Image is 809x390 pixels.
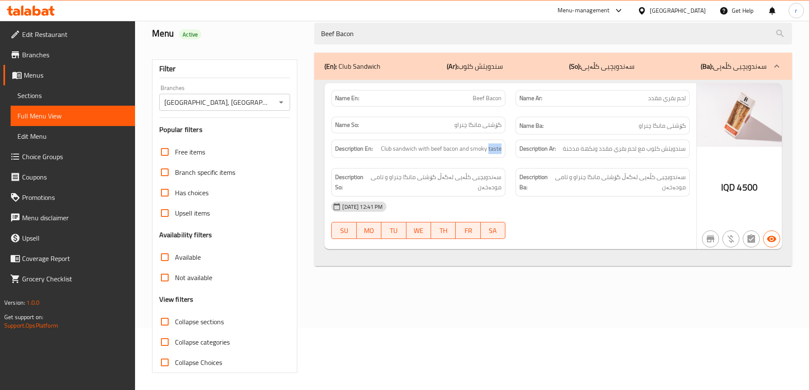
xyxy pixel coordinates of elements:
[22,50,128,60] span: Branches
[369,172,502,193] span: سەندویچیی کڵەپی لەگەڵ گۆشتی مانگا چنراو و تامی مودەخەن
[175,252,201,262] span: Available
[481,222,505,239] button: SA
[22,274,128,284] span: Grocery Checklist
[381,222,406,239] button: TU
[22,172,128,182] span: Coupons
[558,6,610,16] div: Menu-management
[3,269,135,289] a: Grocery Checklist
[3,24,135,45] a: Edit Restaurant
[360,224,378,237] span: MO
[3,167,135,187] a: Coupons
[3,65,135,85] a: Menus
[721,179,735,196] span: IQD
[335,224,353,237] span: SU
[159,295,194,304] h3: View filters
[3,248,135,269] a: Coverage Report
[3,228,135,248] a: Upsell
[385,224,403,237] span: TU
[175,167,235,177] span: Branch specific items
[763,230,780,247] button: Available
[456,222,480,239] button: FR
[563,143,686,154] span: سندويتش كلوب مع لحم بقري مقدد ونكهة مدخنة
[179,29,201,39] div: Active
[447,61,503,71] p: سندويتش كلوب
[175,208,210,218] span: Upsell items
[3,187,135,208] a: Promotions
[175,317,224,327] span: Collapse sections
[331,222,356,239] button: SU
[314,53,792,80] div: (En): Club Sandwich(Ar):سندويتش كلوب(So):سەندویچیی کڵەپی(Ba):سەندویچیی کڵەپی
[434,224,452,237] span: TH
[648,94,686,103] span: لحم بقري مقدد
[737,179,758,196] span: 4500
[17,90,128,101] span: Sections
[4,320,58,331] a: Support.OpsPlatform
[175,147,205,157] span: Free items
[17,131,128,141] span: Edit Menu
[335,121,359,129] strong: Name So:
[314,23,792,45] input: search
[569,60,581,73] b: (So):
[175,272,212,283] span: Not available
[11,106,135,126] a: Full Menu View
[11,85,135,106] a: Sections
[159,60,290,78] div: Filter
[702,230,719,247] button: Not branch specific item
[4,297,25,308] span: Version:
[410,224,428,237] span: WE
[454,121,502,129] span: گۆشتی مانگا چنراو
[519,143,556,154] strong: Description Ar:
[795,6,797,15] span: r
[484,224,502,237] span: SA
[22,233,128,243] span: Upsell
[701,61,767,71] p: سەندویچیی کڵەپی
[335,172,367,193] strong: Description So:
[314,80,792,266] div: (En): Club Sandwich(Ar):سندويتش كلوب(So):سەندویچیی کڵەپی(Ba):سەندویچیی کڵەپی
[24,70,128,80] span: Menus
[3,45,135,65] a: Branches
[22,29,128,39] span: Edit Restaurant
[459,224,477,237] span: FR
[22,253,128,264] span: Coverage Report
[335,94,359,103] strong: Name En:
[406,222,431,239] button: WE
[650,6,706,15] div: [GEOGRAPHIC_DATA]
[22,152,128,162] span: Choice Groups
[447,60,458,73] b: (Ar):
[697,83,782,147] img: mmw_638951785134983993
[335,143,373,154] strong: Description En:
[22,192,128,202] span: Promotions
[26,297,39,308] span: 1.0.0
[357,222,381,239] button: MO
[152,27,304,40] h2: Menu
[639,121,686,131] span: گۆشتی مانگا چنراو
[324,61,381,71] p: Club Sandwich
[3,208,135,228] a: Menu disclaimer
[722,230,739,247] button: Purchased item
[381,143,502,154] span: Club sandwich with beef bacon and smoky taste
[553,172,686,193] span: سەندویچیی کڵەپی لەگەڵ گۆشتی مانگا چنراو و تامی مودەخەن
[339,203,386,211] span: [DATE] 12:41 PM
[324,60,337,73] b: (En):
[431,222,456,239] button: TH
[275,96,287,108] button: Open
[179,31,201,39] span: Active
[701,60,713,73] b: (Ba):
[519,94,542,103] strong: Name Ar:
[175,188,209,198] span: Has choices
[3,146,135,167] a: Choice Groups
[22,213,128,223] span: Menu disclaimer
[159,230,212,240] h3: Availability filters
[519,121,544,131] strong: Name Ba:
[743,230,760,247] button: Not has choices
[175,357,222,368] span: Collapse Choices
[473,94,502,103] span: Beef Bacon
[569,61,634,71] p: سەندویچیی کڵەپی
[519,172,552,193] strong: Description Ba:
[11,126,135,146] a: Edit Menu
[4,311,43,323] span: Get support on:
[17,111,128,121] span: Full Menu View
[175,337,230,347] span: Collapse categories
[159,125,290,135] h3: Popular filters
